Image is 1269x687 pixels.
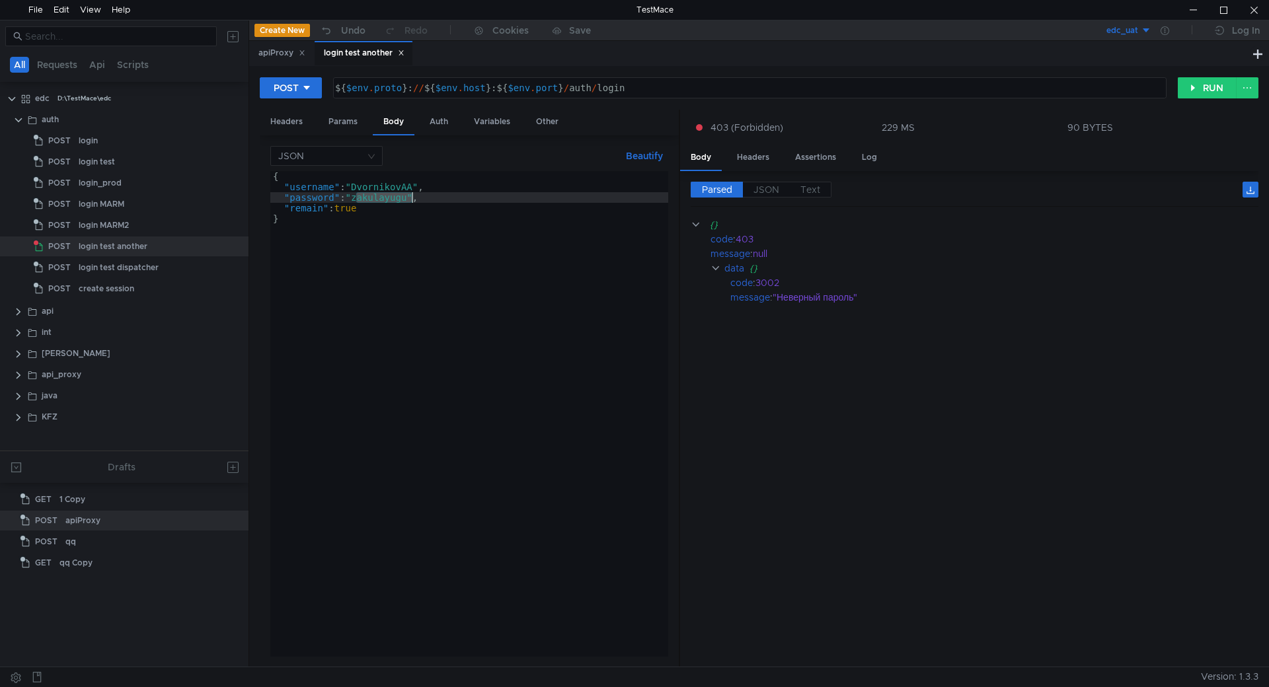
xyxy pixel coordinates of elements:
[800,184,820,196] span: Text
[463,110,521,134] div: Variables
[711,232,1258,246] div: :
[882,122,915,133] div: 229 MS
[724,261,744,275] div: data
[65,511,100,530] div: apiProxy
[702,184,732,196] span: Parsed
[419,110,459,134] div: Auth
[730,275,1258,290] div: :
[785,145,847,170] div: Assertions
[79,215,129,235] div: login MARM2
[79,279,134,299] div: create session
[59,553,93,573] div: qq Copy
[258,46,305,60] div: apiProxy
[79,173,122,193] div: login_prod
[48,152,71,172] span: POST
[33,57,81,73] button: Requests
[680,145,722,171] div: Body
[25,29,209,44] input: Search...
[79,236,147,256] div: login test another
[404,22,428,38] div: Redo
[35,89,50,108] div: edc
[375,20,437,40] button: Redo
[711,246,1258,261] div: :
[35,532,58,552] span: POST
[48,215,71,235] span: POST
[254,24,310,37] button: Create New
[525,110,569,134] div: Other
[58,89,111,108] div: D:\TestMace\edc
[108,459,135,475] div: Drafts
[341,22,365,38] div: Undo
[260,110,313,134] div: Headers
[65,532,76,552] div: qq
[79,131,98,151] div: login
[48,258,71,277] span: POST
[1201,667,1258,686] span: Version: 1.3.3
[711,232,733,246] div: code
[851,145,888,170] div: Log
[274,81,299,95] div: POST
[1059,20,1151,41] button: edc_uat
[753,246,1241,261] div: null
[79,258,159,277] div: login test dispatcher
[48,173,71,193] span: POST
[42,301,54,321] div: api
[710,217,1240,232] div: {}
[48,279,71,299] span: POST
[621,148,668,164] button: Beautify
[42,407,58,427] div: KFZ
[755,275,1240,290] div: 3002
[48,131,71,151] span: POST
[1178,77,1237,98] button: RUN
[318,110,368,134] div: Params
[1106,24,1138,37] div: edc_uat
[42,322,52,342] div: int
[569,26,591,35] div: Save
[1232,22,1260,38] div: Log In
[492,22,529,38] div: Cookies
[1067,122,1113,133] div: 90 BYTES
[42,343,110,363] div: [PERSON_NAME]
[48,194,71,214] span: POST
[42,365,81,384] div: api_proxy
[726,145,780,170] div: Headers
[730,290,1258,305] div: :
[711,246,750,261] div: message
[324,46,404,60] div: login test another
[753,184,779,196] span: JSON
[79,152,115,172] div: login test
[260,77,322,98] button: POST
[79,194,124,214] div: login MARM
[10,57,29,73] button: All
[35,511,58,530] span: POST
[35,553,52,573] span: GET
[35,489,52,509] span: GET
[59,489,85,509] div: 1 Copy
[42,386,58,406] div: java
[730,275,753,290] div: code
[711,120,783,135] span: 403 (Forbidden)
[85,57,109,73] button: Api
[373,110,414,135] div: Body
[113,57,153,73] button: Scripts
[310,20,375,40] button: Undo
[48,236,71,256] span: POST
[42,110,59,129] div: auth
[750,261,1241,275] div: {}
[730,290,770,305] div: message
[736,232,1240,246] div: 403
[773,290,1241,305] div: "Неверный пароль"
